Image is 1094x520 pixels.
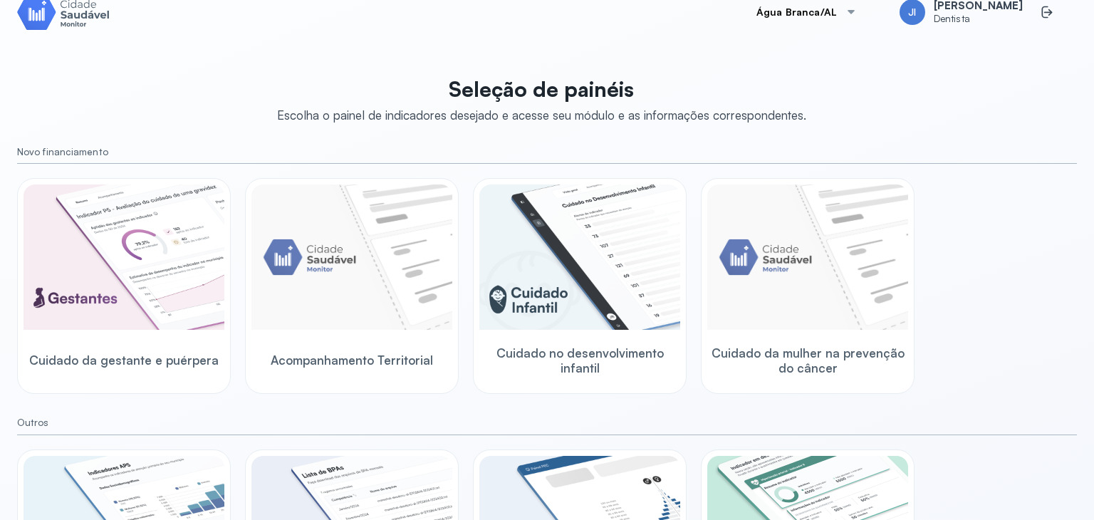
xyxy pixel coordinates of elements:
[271,353,433,368] span: Acompanhamento Territorial
[24,184,224,330] img: pregnants.png
[479,345,680,376] span: Cuidado no desenvolvimento infantil
[707,345,908,376] span: Cuidado da mulher na prevenção do câncer
[277,108,806,123] div: Escolha o painel de indicadores desejado e acesse seu módulo e as informações correspondentes.
[479,184,680,330] img: child-development.png
[277,76,806,102] p: Seleção de painéis
[251,184,452,330] img: placeholder-module-ilustration.png
[29,353,219,368] span: Cuidado da gestante e puérpera
[707,184,908,330] img: placeholder-module-ilustration.png
[17,417,1077,429] small: Outros
[908,6,916,19] span: JI
[934,13,1023,25] span: Dentista
[17,146,1077,158] small: Novo financiamento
